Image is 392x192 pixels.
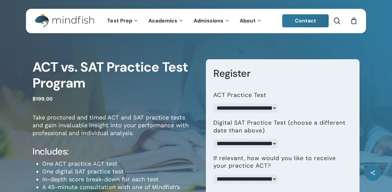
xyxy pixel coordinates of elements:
bdi: 199.00 [32,96,53,102]
a: Test Prep [102,18,144,24]
header: Main Menu [26,9,366,33]
a: Admissions [189,18,235,24]
span: Test Prep [107,17,132,24]
a: Academics [144,18,189,24]
span: About [240,17,256,24]
li: One ACT practice ACT test [42,160,196,168]
h3: Register [213,67,352,80]
h1: ACT vs. SAT Practice Test Program [32,59,196,91]
span: Contact [295,17,316,24]
a: About [235,18,267,24]
label: ACT Practice Test [213,91,266,99]
label: If relevant, how would you like to receive your practice ACT? [213,155,347,170]
span: Academics [148,17,177,24]
p: Take proctored and timed ACT and SAT practice tests and gain invaluable insight into your perform... [32,114,196,146]
li: One digital SAT practice test [42,168,196,175]
h4: Includes: [32,146,196,158]
li: In-depth score break-down for each test [42,175,196,183]
nav: Main Menu [102,9,267,33]
span: Admissions [194,17,223,24]
a: Contact [282,14,329,27]
span: $ [32,96,36,102]
label: Digital SAT Practice Test (choose a different date than above) [213,119,347,134]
